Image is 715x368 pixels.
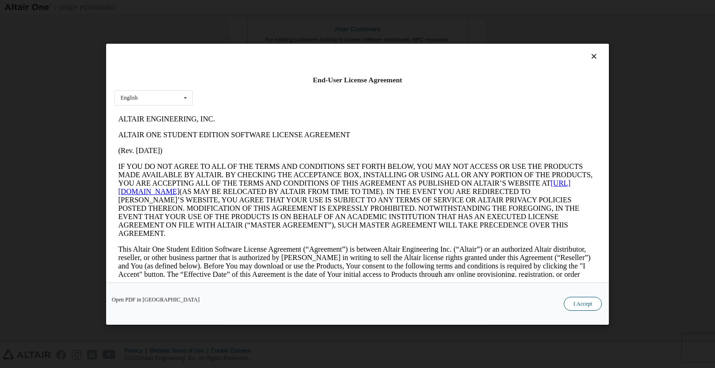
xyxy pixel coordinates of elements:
a: [URL][DOMAIN_NAME] [4,68,456,84]
div: English [121,95,138,100]
p: IF YOU DO NOT AGREE TO ALL OF THE TERMS AND CONDITIONS SET FORTH BELOW, YOU MAY NOT ACCESS OR USE... [4,51,482,127]
button: I Accept [564,296,602,310]
p: ALTAIR ONE STUDENT EDITION SOFTWARE LICENSE AGREEMENT [4,20,482,28]
p: ALTAIR ENGINEERING, INC. [4,4,482,12]
p: This Altair One Student Edition Software License Agreement (“Agreement”) is between Altair Engine... [4,134,482,176]
a: Open PDF in [GEOGRAPHIC_DATA] [112,296,200,302]
p: (Rev. [DATE]) [4,35,482,44]
div: End-User License Agreement [115,75,600,85]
